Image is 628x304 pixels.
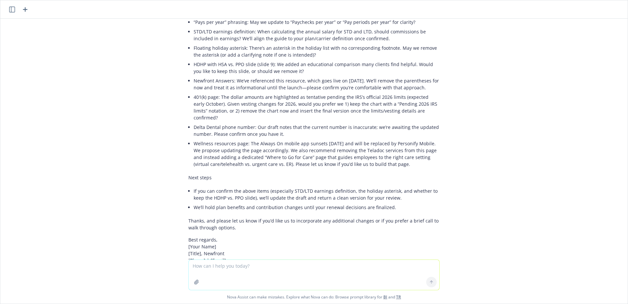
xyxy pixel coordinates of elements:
li: Delta Dental phone number: Our draft notes that the current number is inaccurate; we’re awaiting ... [194,122,440,139]
li: Floating holiday asterisk: There’s an asterisk in the holiday list with no corresponding footnote... [194,43,440,60]
li: STD/LTD earnings definition: When calculating the annual salary for STD and LTD, should commissio... [194,27,440,43]
span: Nova Assist can make mistakes. Explore what Nova can do: Browse prompt library for and [3,290,625,304]
li: Newfront Answers: We’ve referenced this resource, which goes live on [DATE]. We’ll remove the par... [194,76,440,92]
li: If you can confirm the above items (especially STD/LTD earnings definition, the holiday asterisk,... [194,186,440,203]
p: Thanks, and please let us know if you’d like us to incorporate any additional changes or if you p... [188,217,440,231]
li: Wellness resources page: The Always On mobile app sunsets [DATE] and will be replaced by Personif... [194,139,440,169]
p: Next steps [188,174,440,181]
a: BI [383,294,387,300]
li: 401(k) page: The dollar amounts are highlighted as tentative pending the IRS’s official 2026 limi... [194,92,440,122]
li: We’ll hold plan benefits and contribution changes until your renewal decisions are finalized. [194,203,440,212]
li: “Pays per year” phrasing: May we update to “Paychecks per year” or “Pay periods per year” for cla... [194,17,440,27]
p: Best regards, [Your Name] [Title], Newfront [Phone] | [Email] [188,236,440,264]
a: TR [396,294,401,300]
li: HDHP with HSA vs. PPO slide (slide 9): We added an educational comparison many clients find helpf... [194,60,440,76]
